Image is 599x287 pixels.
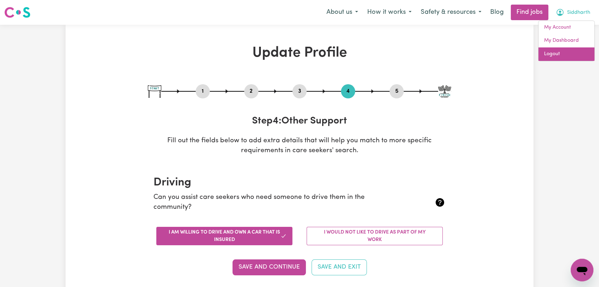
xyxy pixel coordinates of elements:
[148,115,451,127] h3: Step 4 : Other Support
[341,87,355,96] button: Go to step 4
[153,193,397,213] p: Can you assist care seekers who need someone to drive them in the community?
[363,5,416,20] button: How it works
[148,45,451,62] h1: Update Profile
[538,47,594,61] a: Logout
[153,176,446,189] h2: Driving
[390,87,404,96] button: Go to step 5
[551,5,595,20] button: My Account
[571,259,593,281] iframe: Button to launch messaging window
[196,87,210,96] button: Go to step 1
[538,34,594,47] a: My Dashboard
[538,21,595,61] div: My Account
[148,136,451,156] p: Fill out the fields below to add extra details that will help you match to more specific requirem...
[4,4,30,21] a: Careseekers logo
[567,9,590,17] span: Siddharth
[312,259,367,275] button: Save and Exit
[156,227,292,245] button: I am willing to drive and own a car that is insured
[416,5,486,20] button: Safety & resources
[511,5,548,20] a: Find jobs
[538,21,594,34] a: My Account
[486,5,508,20] a: Blog
[4,6,30,19] img: Careseekers logo
[307,227,443,245] button: I would not like to drive as part of my work
[244,87,258,96] button: Go to step 2
[292,87,307,96] button: Go to step 3
[322,5,363,20] button: About us
[233,259,306,275] button: Save and Continue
